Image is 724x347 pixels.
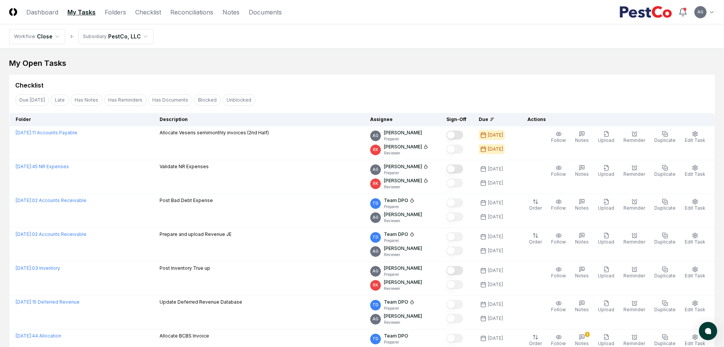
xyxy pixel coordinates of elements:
button: Mark complete [446,334,463,343]
div: [DATE] [488,233,503,240]
span: TD [372,336,379,342]
span: Reminder [623,137,645,143]
button: Reminder [622,231,647,247]
span: Notes [575,341,589,346]
span: RK [373,282,378,288]
th: Folder [10,113,154,126]
button: Notes [574,299,590,315]
button: Follow [550,163,567,179]
span: [DATE] : [16,164,32,169]
button: Edit Task [683,197,707,213]
span: Upload [598,307,614,312]
span: RK [373,181,378,186]
span: Edit Task [685,205,705,211]
span: [DATE] : [16,130,32,135]
span: Duplicate [654,307,676,312]
span: AG [372,316,379,322]
button: Follow [550,231,567,247]
div: Due [479,116,509,123]
button: Mark complete [446,131,463,140]
p: [PERSON_NAME] [384,279,422,286]
button: Reminder [622,129,647,145]
a: Reconciliations [170,8,213,17]
th: Sign-Off [440,113,473,126]
span: TD [372,302,379,308]
button: Mark complete [446,246,463,255]
span: Upload [598,239,614,245]
div: [DATE] [488,213,503,220]
span: Order [529,239,542,245]
button: Upload [596,129,616,145]
button: Has Documents [148,94,192,106]
span: [DATE] : [16,333,32,339]
div: [DATE] [488,146,503,153]
button: Reminder [622,299,647,315]
p: [PERSON_NAME] [384,245,422,252]
p: Update Deferred Revenue Database [160,299,242,306]
span: Reminder [623,273,645,279]
img: PestCo logo [619,6,672,18]
button: Notes [574,265,590,281]
button: Upload [596,265,616,281]
th: Description [153,113,364,126]
span: AG [697,9,703,15]
a: [DATE]:03 Inventory [16,265,60,271]
p: [PERSON_NAME] [384,313,422,320]
span: TD [372,201,379,206]
p: Preparer [384,238,414,244]
div: [DATE] [488,281,503,288]
button: Mark complete [446,198,463,207]
span: Edit Task [685,137,705,143]
a: Folders [105,8,126,17]
span: Edit Task [685,307,705,312]
p: Reviewer [384,150,428,156]
button: Mark complete [446,266,463,275]
span: Edit Task [685,273,705,279]
a: [DATE]:11 Accounts Payable [16,130,77,135]
button: Notes [574,129,590,145]
button: Follow [550,299,567,315]
p: Reviewer [384,252,422,258]
div: Actions [521,116,709,123]
p: Reviewer [384,184,428,190]
p: [PERSON_NAME] [384,143,422,150]
span: Notes [575,205,589,211]
p: [PERSON_NAME] [384,265,422,272]
button: Blocked [194,94,221,106]
span: AG [372,215,379,220]
div: [DATE] [488,301,503,308]
span: RK [373,147,378,153]
span: AG [372,133,379,138]
a: [DATE]:02 Accounts Receivable [16,197,86,203]
div: [DATE] [488,267,503,274]
button: Duplicate [653,231,677,247]
p: Preparer [384,339,408,345]
button: Edit Task [683,163,707,179]
span: [DATE] : [16,265,32,271]
button: Mark complete [446,178,463,188]
p: Allocate Veseris semimonthly invoices (2nd Half) [160,129,269,136]
span: TD [372,234,379,240]
button: Duplicate [653,197,677,213]
p: Reviewer [384,218,422,224]
span: Order [529,341,542,346]
span: Notes [575,307,589,312]
p: Allocate BCBS Invoice [160,333,209,339]
button: Duplicate [653,129,677,145]
button: atlas-launcher [699,322,717,340]
span: Upload [598,273,614,279]
div: [DATE] [488,180,503,186]
button: Order [527,231,543,247]
span: Follow [551,273,566,279]
button: Mark complete [446,212,463,221]
button: Follow [550,265,567,281]
button: Reminder [622,163,647,179]
span: Reminder [623,239,645,245]
p: Preparer [384,272,422,277]
div: 1 [585,332,590,337]
button: Mark complete [446,164,463,173]
span: AG [372,268,379,274]
div: [DATE] [488,199,503,206]
div: Checklist [15,81,43,90]
span: Upload [598,171,614,177]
